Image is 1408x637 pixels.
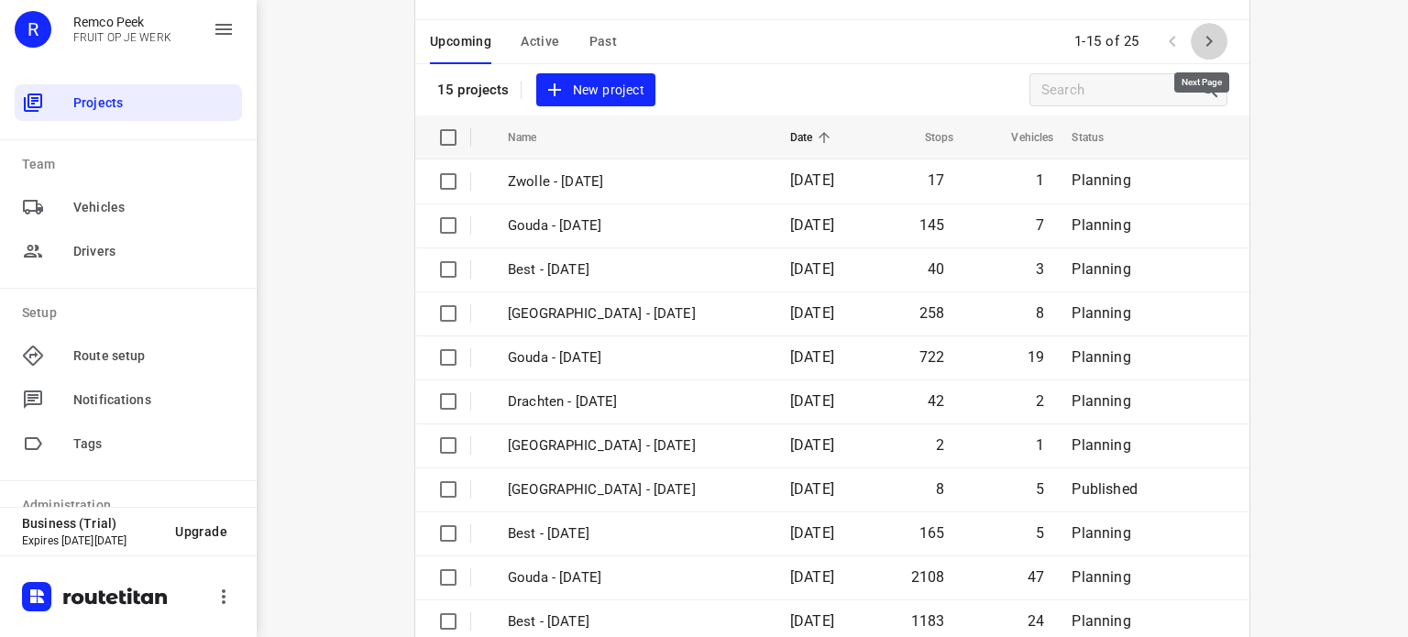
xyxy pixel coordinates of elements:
[73,242,235,261] span: Drivers
[1154,23,1191,60] span: Previous Page
[790,392,834,410] span: [DATE]
[1072,568,1130,586] span: Planning
[430,30,491,53] span: Upcoming
[790,171,834,189] span: [DATE]
[936,480,944,498] span: 8
[508,523,763,544] p: Best - Thursday
[1199,79,1226,101] div: Search
[790,524,834,542] span: [DATE]
[73,198,235,217] span: Vehicles
[1067,22,1147,61] span: 1-15 of 25
[508,611,763,632] p: Best - Wednesday
[508,347,763,368] p: Gouda - [DATE]
[536,73,655,107] button: New project
[73,15,171,29] p: Remco Peek
[1041,76,1199,104] input: Search projects
[15,233,242,269] div: Drivers
[22,496,242,515] p: Administration
[175,524,227,539] span: Upgrade
[901,126,954,148] span: Stops
[1036,436,1044,454] span: 1
[1036,304,1044,322] span: 8
[15,337,242,374] div: Route setup
[790,260,834,278] span: [DATE]
[22,516,160,531] p: Business (Trial)
[1072,480,1138,498] span: Published
[73,434,235,454] span: Tags
[790,568,834,586] span: [DATE]
[919,304,945,322] span: 258
[987,126,1053,148] span: Vehicles
[790,348,834,366] span: [DATE]
[22,534,160,547] p: Expires [DATE][DATE]
[73,93,235,113] span: Projects
[437,82,510,98] p: 15 projects
[1072,171,1130,189] span: Planning
[1072,216,1130,234] span: Planning
[73,346,235,366] span: Route setup
[1036,260,1044,278] span: 3
[928,260,944,278] span: 40
[919,216,945,234] span: 145
[936,436,944,454] span: 2
[790,612,834,630] span: [DATE]
[15,84,242,121] div: Projects
[15,11,51,48] div: R
[1028,348,1044,366] span: 19
[928,171,944,189] span: 17
[1072,392,1130,410] span: Planning
[589,30,618,53] span: Past
[160,515,242,548] button: Upgrade
[508,479,763,500] p: Gemeente Rotterdam - Thursday
[73,31,171,44] p: FRUIT OP JE WERK
[919,524,945,542] span: 165
[508,391,763,412] p: Drachten - Thursday
[1036,392,1044,410] span: 2
[1072,436,1130,454] span: Planning
[15,425,242,462] div: Tags
[790,304,834,322] span: [DATE]
[508,171,763,192] p: Zwolle - Friday
[508,435,763,456] p: Antwerpen - Thursday
[1036,216,1044,234] span: 7
[1072,260,1130,278] span: Planning
[1072,348,1130,366] span: Planning
[928,392,944,410] span: 42
[1028,568,1044,586] span: 47
[790,480,834,498] span: [DATE]
[15,189,242,225] div: Vehicles
[1036,480,1044,498] span: 5
[790,216,834,234] span: [DATE]
[508,567,763,588] p: Gouda - Wednesday
[1072,304,1130,322] span: Planning
[508,303,763,324] p: Zwolle - Thursday
[73,390,235,410] span: Notifications
[919,348,945,366] span: 722
[508,126,561,148] span: Name
[22,303,242,323] p: Setup
[1028,612,1044,630] span: 24
[911,612,945,630] span: 1183
[508,215,763,236] p: Gouda - Friday
[521,30,559,53] span: Active
[911,568,945,586] span: 2108
[547,79,644,102] span: New project
[790,126,837,148] span: Date
[1072,612,1130,630] span: Planning
[508,259,763,280] p: Best - Friday
[1072,524,1130,542] span: Planning
[15,381,242,418] div: Notifications
[1036,524,1044,542] span: 5
[1072,126,1127,148] span: Status
[22,155,242,174] p: Team
[790,436,834,454] span: [DATE]
[1036,171,1044,189] span: 1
